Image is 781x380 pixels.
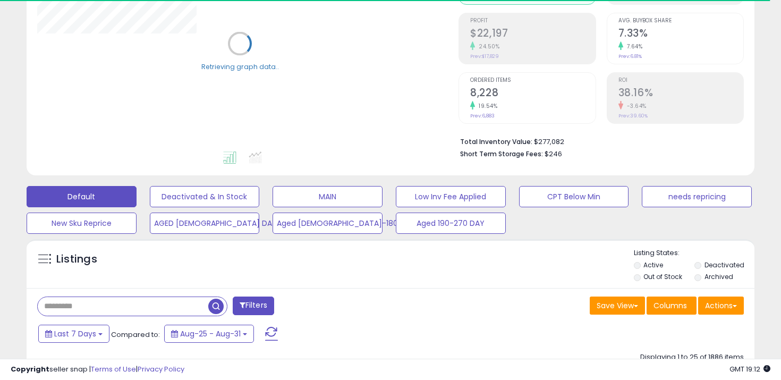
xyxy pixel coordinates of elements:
h2: 7.33% [618,27,743,41]
p: Listing States: [634,248,755,258]
button: Filters [233,297,274,315]
small: Prev: 6,883 [470,113,495,119]
span: Columns [653,300,687,311]
button: MAIN [273,186,383,207]
span: ROI [618,78,743,83]
span: 2025-09-8 19:12 GMT [729,364,770,374]
small: Prev: 39.60% [618,113,648,119]
a: Terms of Use [91,364,136,374]
span: $246 [545,149,562,159]
h2: 8,228 [470,87,595,101]
span: Profit [470,18,595,24]
button: AGED [DEMOGRAPHIC_DATA] DAY [150,213,260,234]
label: Out of Stock [643,272,682,281]
button: CPT Below Min [519,186,629,207]
strong: Copyright [11,364,49,374]
button: Columns [647,297,697,315]
b: Total Inventory Value: [460,137,532,146]
button: Deactivated & In Stock [150,186,260,207]
button: Save View [590,297,645,315]
li: $277,082 [460,134,736,147]
label: Archived [704,272,733,281]
label: Deactivated [704,260,744,269]
small: Prev: 6.81% [618,53,642,60]
span: Compared to: [111,330,160,340]
label: Active [643,260,663,269]
small: -3.64% [623,102,647,110]
small: 19.54% [475,102,497,110]
a: Privacy Policy [138,364,184,374]
div: Displaying 1 to 25 of 1886 items [640,352,744,362]
span: Avg. Buybox Share [618,18,743,24]
div: Retrieving graph data.. [201,62,279,71]
small: 24.50% [475,43,499,50]
span: Ordered Items [470,78,595,83]
button: Default [27,186,137,207]
button: New Sku Reprice [27,213,137,234]
h2: $22,197 [470,27,595,41]
button: Last 7 Days [38,325,109,343]
button: Actions [698,297,744,315]
span: Aug-25 - Aug-31 [180,328,241,339]
small: Prev: $17,829 [470,53,499,60]
span: Last 7 Days [54,328,96,339]
small: 7.64% [623,43,643,50]
h2: 38.16% [618,87,743,101]
button: Aged [DEMOGRAPHIC_DATA]-180 DAY [273,213,383,234]
div: seller snap | | [11,365,184,375]
b: Short Term Storage Fees: [460,149,543,158]
button: Low Inv Fee Applied [396,186,506,207]
h5: Listings [56,252,97,267]
button: needs repricing [642,186,752,207]
button: Aug-25 - Aug-31 [164,325,254,343]
button: Aged 190-270 DAY [396,213,506,234]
